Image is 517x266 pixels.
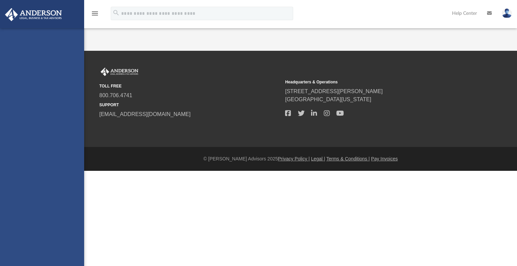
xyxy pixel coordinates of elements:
a: menu [91,13,99,17]
a: Terms & Conditions | [326,156,370,161]
div: © [PERSON_NAME] Advisors 2025 [84,155,517,162]
i: search [112,9,120,16]
a: [GEOGRAPHIC_DATA][US_STATE] [285,97,371,102]
img: User Pic [502,8,512,18]
a: Legal | [311,156,325,161]
img: Anderson Advisors Platinum Portal [99,68,140,76]
a: 800.706.4741 [99,92,132,98]
a: Privacy Policy | [278,156,310,161]
a: [EMAIL_ADDRESS][DOMAIN_NAME] [99,111,191,117]
a: [STREET_ADDRESS][PERSON_NAME] [285,88,383,94]
a: Pay Invoices [371,156,398,161]
small: SUPPORT [99,102,280,108]
small: TOLL FREE [99,83,280,89]
small: Headquarters & Operations [285,79,466,85]
img: Anderson Advisors Platinum Portal [3,8,64,21]
i: menu [91,9,99,17]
